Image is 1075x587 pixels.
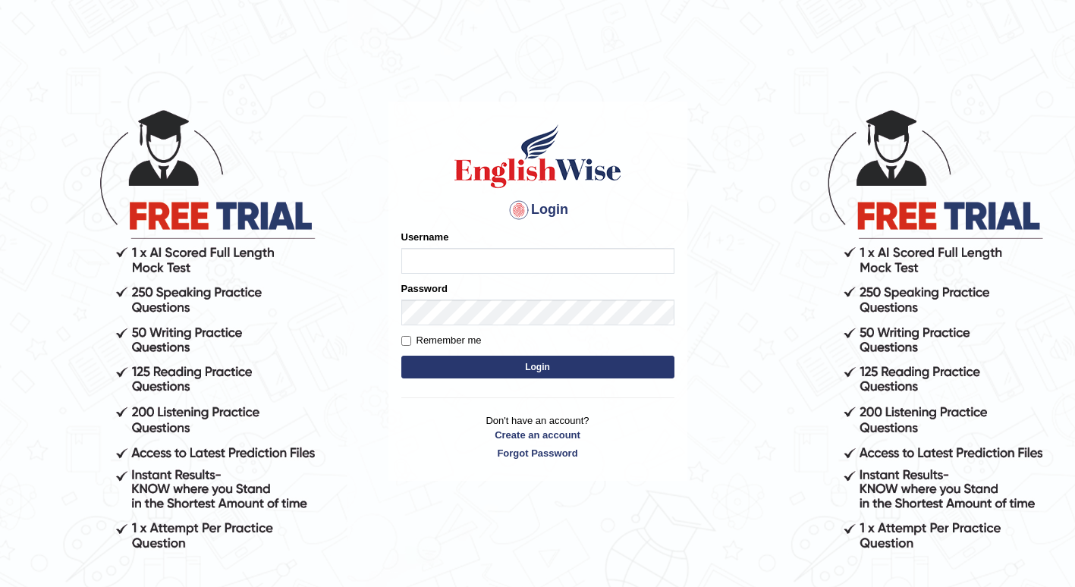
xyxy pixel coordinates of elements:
button: Login [401,356,674,378]
a: Create an account [401,428,674,442]
label: Remember me [401,333,482,348]
label: Username [401,230,449,244]
img: Logo of English Wise sign in for intelligent practice with AI [451,122,624,190]
input: Remember me [401,336,411,346]
h4: Login [401,198,674,222]
label: Password [401,281,448,296]
p: Don't have an account? [401,413,674,460]
a: Forgot Password [401,446,674,460]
